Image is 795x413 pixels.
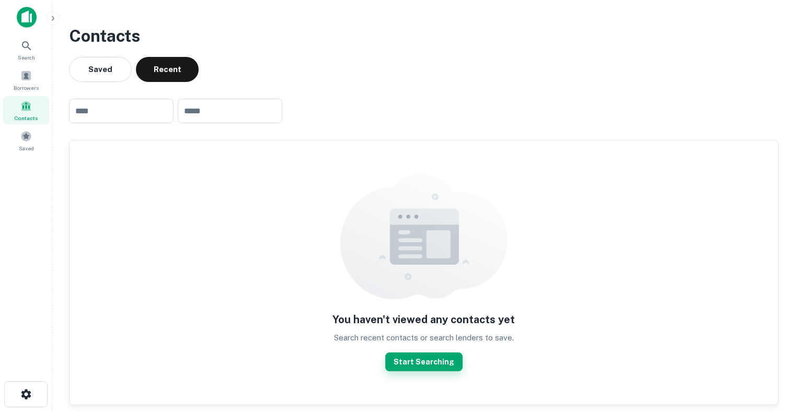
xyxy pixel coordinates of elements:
[19,144,34,152] span: Saved
[3,66,49,94] a: Borrowers
[69,57,132,82] button: Saved
[17,7,37,28] img: capitalize-icon.png
[340,174,508,299] img: empty content
[334,332,514,344] p: Search recent contacts or search lenders to save.
[136,57,199,82] button: Recent
[69,23,778,49] h3: Contacts
[18,53,35,62] span: Search
[3,126,49,155] a: Saved
[332,312,515,327] h5: You haven't viewed any contacts yet
[3,36,49,64] a: Search
[3,96,49,124] a: Contacts
[385,352,463,371] button: Start Searching
[14,114,38,122] span: Contacts
[14,84,39,92] span: Borrowers
[743,329,795,380] iframe: Chat Widget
